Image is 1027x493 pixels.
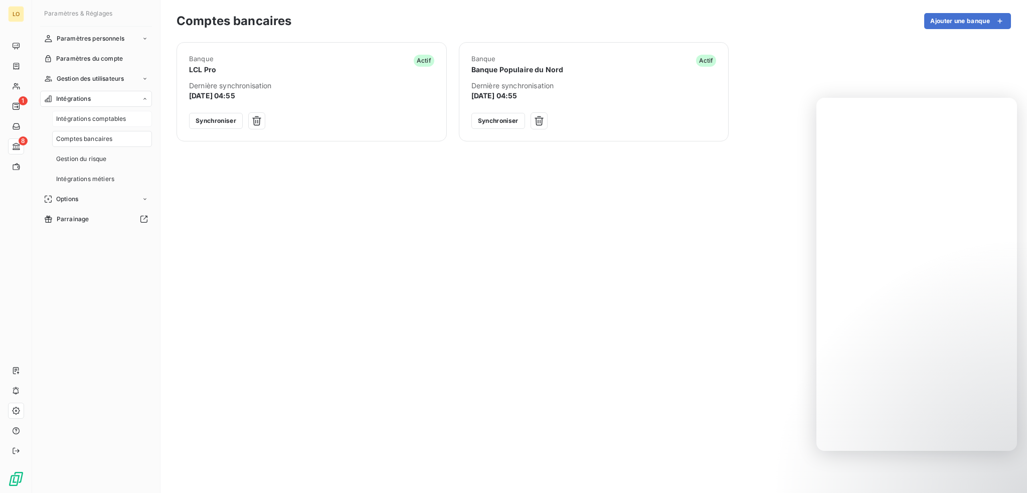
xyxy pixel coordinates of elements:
a: Gestion du risque [52,151,152,167]
span: Paramètres personnels [57,34,124,43]
span: [DATE] 04:55 [189,91,434,101]
span: Comptes bancaires [56,134,113,143]
span: Actif [414,55,434,67]
span: Gestion des utilisateurs [57,74,124,83]
a: Intégrations comptables [52,111,152,127]
button: Synchroniser [471,113,525,129]
span: Paramètres & Réglages [44,10,112,17]
div: LO [8,6,24,22]
span: Gestion du risque [56,154,107,163]
span: Banque Populaire du Nord [471,65,564,75]
span: Paramètres du compte [56,54,123,63]
span: Options [56,195,78,204]
button: Synchroniser [189,113,243,129]
span: Banque [471,55,564,63]
button: Ajouter une banque [924,13,1011,29]
a: Parrainage [40,211,152,227]
a: Intégrations métiers [52,171,152,187]
a: Paramètres du compte [40,51,152,67]
a: Comptes bancaires [52,131,152,147]
span: 8 [19,136,28,145]
span: LCL Pro [189,65,216,75]
span: Intégrations métiers [56,175,114,184]
img: Logo LeanPay [8,471,24,487]
iframe: Intercom live chat [993,459,1017,483]
span: [DATE] 04:55 [471,91,717,101]
span: Banque [189,55,216,63]
span: Dernière synchronisation [189,81,434,91]
span: Intégrations comptables [56,114,126,123]
span: Dernière synchronisation [471,81,717,91]
iframe: Intercom live chat [816,98,1017,451]
span: Actif [696,55,717,67]
span: Parrainage [57,215,89,224]
h3: Comptes bancaires [177,12,292,30]
span: Intégrations [56,94,91,103]
span: 1 [19,96,28,105]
